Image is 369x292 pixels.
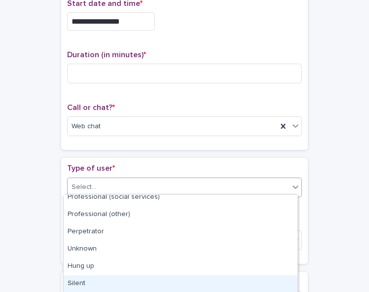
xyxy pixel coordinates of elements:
div: Hung up [64,258,297,275]
span: Duration (in minutes) [67,51,146,59]
span: Call or chat? [67,104,115,111]
div: Professional (other) [64,206,297,223]
div: Professional (social services) [64,189,297,206]
div: Unknown [64,241,297,258]
span: Web chat [72,121,101,132]
span: Type of user [67,164,115,172]
div: Select... [72,182,96,192]
div: Perpetrator [64,223,297,241]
